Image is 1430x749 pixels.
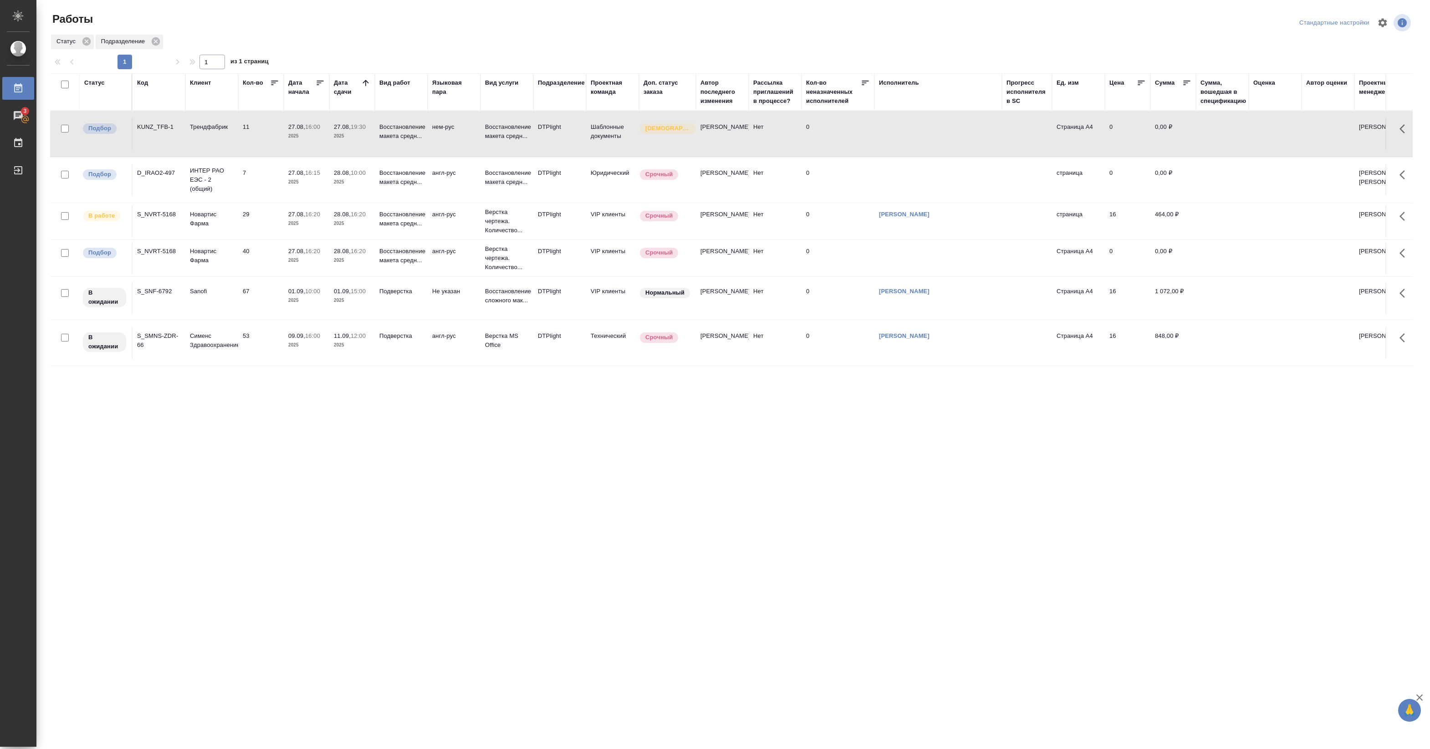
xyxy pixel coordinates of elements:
p: Сименс Здравоохранение [190,331,234,350]
td: Страница А4 [1052,242,1105,274]
td: Не указан [428,282,480,314]
p: 28.08, [334,211,351,218]
p: 2025 [334,296,370,305]
td: англ-рус [428,164,480,196]
p: 09.09, [288,332,305,339]
p: Срочный [645,170,673,179]
div: Цена [1109,78,1124,87]
p: В работе [88,211,115,220]
button: Здесь прячутся важные кнопки [1394,205,1416,227]
p: 27.08, [288,169,305,176]
p: Подразделение [101,37,148,46]
div: Дата начала [288,78,316,97]
p: Подверстка [379,331,423,341]
p: Верстка MS Office [485,331,529,350]
td: [PERSON_NAME] [1354,118,1407,150]
td: 53 [238,327,284,359]
p: Sanofi [190,287,234,296]
button: Здесь прячутся важные кнопки [1394,164,1416,186]
p: 16:20 [305,248,320,255]
td: DTPlight [533,327,586,359]
p: Верстка чертежа. Количество... [485,208,529,235]
p: 27.08, [334,123,351,130]
p: 2025 [334,341,370,350]
td: 1 072,00 ₽ [1150,282,1196,314]
td: DTPlight [533,242,586,274]
p: 2025 [334,219,370,228]
p: 27.08, [288,211,305,218]
button: Здесь прячутся важные кнопки [1394,242,1416,264]
a: [PERSON_NAME] [879,288,929,295]
p: 16:00 [305,332,320,339]
td: англ-рус [428,205,480,237]
div: Доп. статус заказа [643,78,691,97]
td: [PERSON_NAME] [696,164,749,196]
td: [PERSON_NAME] [1354,282,1407,314]
td: 0 [1105,164,1150,196]
td: [PERSON_NAME] [696,242,749,274]
p: Верстка чертежа. Количество... [485,245,529,272]
div: Можно подбирать исполнителей [82,168,127,181]
td: 16 [1105,205,1150,237]
p: Восстановление макета средн... [379,122,423,141]
div: Подразделение [538,78,585,87]
div: Рассылка приглашений в процессе? [753,78,797,106]
p: [DEMOGRAPHIC_DATA] [645,124,691,133]
div: Дата сдачи [334,78,361,97]
td: Нет [749,118,802,150]
p: Статус [56,37,79,46]
div: Языковая пара [432,78,476,97]
td: 0 [802,164,874,196]
p: Трендфабрик [190,122,234,132]
div: Статус [51,35,94,49]
td: Страница А4 [1052,327,1105,359]
td: [PERSON_NAME] [696,118,749,150]
td: VIP клиенты [586,242,639,274]
p: 2025 [288,132,325,141]
p: Восстановление макета средн... [379,210,423,228]
a: [PERSON_NAME] [879,211,929,218]
p: 16:20 [351,211,366,218]
td: [PERSON_NAME] [1354,242,1407,274]
div: Статус [84,78,105,87]
div: Можно подбирать исполнителей [82,247,127,259]
a: [PERSON_NAME] [879,332,929,339]
td: 16 [1105,327,1150,359]
p: 28.08, [334,169,351,176]
p: Срочный [645,211,673,220]
div: Исполнитель [879,78,919,87]
p: 10:00 [351,169,366,176]
span: 🙏 [1402,701,1417,720]
td: 0 [802,118,874,150]
td: 7 [238,164,284,196]
td: DTPlight [533,205,586,237]
td: 67 [238,282,284,314]
p: 16:15 [305,169,320,176]
div: Исполнитель назначен, приступать к работе пока рано [82,287,127,308]
td: [PERSON_NAME] [696,205,749,237]
button: Здесь прячутся важные кнопки [1394,282,1416,304]
p: 01.09, [334,288,351,295]
p: Срочный [645,333,673,342]
span: из 1 страниц [230,56,269,69]
p: 28.08, [334,248,351,255]
td: [PERSON_NAME] [696,282,749,314]
td: 0,00 ₽ [1150,164,1196,196]
p: 16:00 [305,123,320,130]
td: 0 [1105,242,1150,274]
div: Вид услуги [485,78,519,87]
td: VIP клиенты [586,282,639,314]
td: 40 [238,242,284,274]
p: Срочный [645,248,673,257]
td: Страница А4 [1052,282,1105,314]
p: 01.09, [288,288,305,295]
td: 0 [802,205,874,237]
p: ИНТЕР РАО ЕЭС - 2 (общий) [190,166,234,194]
div: Сумма [1155,78,1175,87]
td: DTPlight [533,164,586,196]
td: Юридический [586,164,639,196]
a: 3 [2,104,34,127]
p: Новартис Фарма [190,247,234,265]
td: VIP клиенты [586,205,639,237]
p: 27.08, [288,248,305,255]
